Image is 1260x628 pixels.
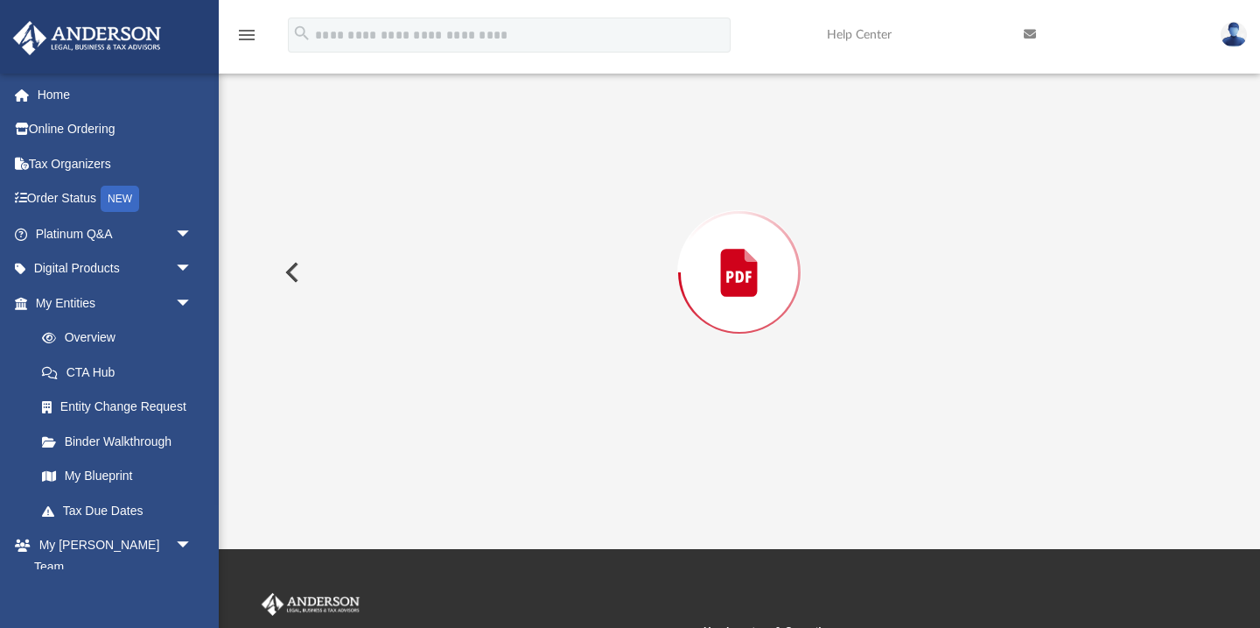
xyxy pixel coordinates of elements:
div: Preview [271,1,1208,499]
span: arrow_drop_down [175,286,210,321]
a: Entity Change Request [24,390,219,425]
a: Home [12,77,219,112]
a: Order StatusNEW [12,181,219,217]
i: search [292,24,311,43]
span: arrow_drop_down [175,216,210,252]
a: Platinum Q&Aarrow_drop_down [12,216,219,251]
a: My Entitiesarrow_drop_down [12,286,219,321]
a: Tax Due Dates [24,493,219,528]
i: menu [236,25,257,46]
a: My [PERSON_NAME] Teamarrow_drop_down [12,528,210,584]
span: arrow_drop_down [175,251,210,287]
button: Previous File [271,248,310,297]
a: Overview [24,321,219,356]
span: arrow_drop_down [175,528,210,564]
a: My Blueprint [24,459,210,494]
img: Anderson Advisors Platinum Portal [258,593,363,616]
img: User Pic [1221,22,1247,47]
div: NEW [101,186,139,212]
a: CTA Hub [24,355,219,390]
a: Binder Walkthrough [24,424,219,459]
a: Online Ordering [12,112,219,147]
a: Digital Productsarrow_drop_down [12,251,219,286]
a: menu [236,33,257,46]
a: Tax Organizers [12,146,219,181]
img: Anderson Advisors Platinum Portal [8,21,166,55]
